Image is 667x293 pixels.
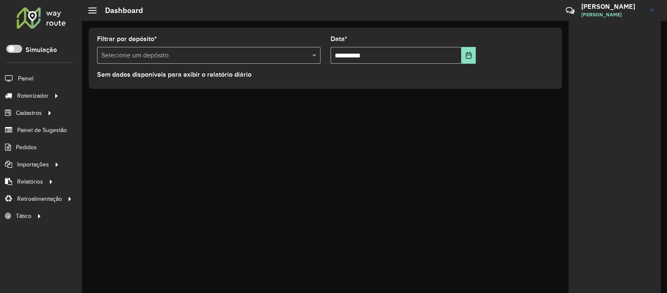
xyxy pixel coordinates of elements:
span: Retroalimentação [17,194,62,203]
button: Choose Date [462,47,476,64]
span: Roteirizador [17,91,49,100]
label: Simulação [26,45,57,55]
span: Relatórios [17,177,43,186]
span: Importações [17,160,49,169]
span: Cadastros [16,109,42,117]
label: Filtrar por depósito [97,34,157,44]
span: Painel [18,74,33,83]
span: Pedidos [16,143,37,152]
span: Painel de Sugestão [17,126,67,135]
h2: Dashboard [97,6,143,15]
h3: [PERSON_NAME] [581,3,644,10]
span: Tático [16,212,31,220]
span: [PERSON_NAME] [581,11,644,18]
label: Data [331,34,347,44]
a: Contato Rápido [561,2,579,20]
label: Sem dados disponíveis para exibir o relatório diário [97,70,251,80]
